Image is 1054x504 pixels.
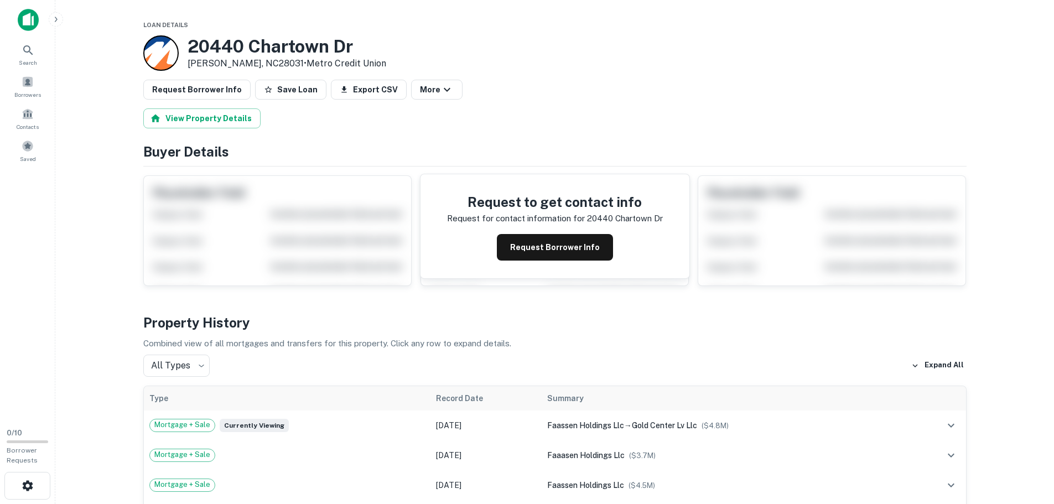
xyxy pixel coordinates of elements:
[430,411,541,440] td: [DATE]
[143,142,967,162] h4: Buyer Details
[150,419,215,430] span: Mortgage + Sale
[587,212,663,225] p: 20440 chartown dr
[629,481,655,490] span: ($ 4.5M )
[447,212,585,225] p: Request for contact information for
[942,416,960,435] button: expand row
[307,58,386,69] a: Metro Credit Union
[14,90,41,99] span: Borrowers
[497,234,613,261] button: Request Borrower Info
[143,355,210,377] div: All Types
[547,421,624,430] span: faassen holdings llc
[220,419,289,432] span: Currently viewing
[20,154,36,163] span: Saved
[143,22,188,28] span: Loan Details
[908,357,967,374] button: Expand All
[942,476,960,495] button: expand row
[3,136,52,165] a: Saved
[144,386,431,411] th: Type
[3,103,52,133] a: Contacts
[143,80,251,100] button: Request Borrower Info
[188,57,386,70] p: [PERSON_NAME], NC28031 •
[702,422,729,430] span: ($ 4.8M )
[3,71,52,101] a: Borrowers
[188,36,386,57] h3: 20440 Chartown Dr
[143,108,261,128] button: View Property Details
[430,470,541,500] td: [DATE]
[629,451,656,460] span: ($ 3.7M )
[7,429,22,437] span: 0 / 10
[430,440,541,470] td: [DATE]
[430,386,541,411] th: Record Date
[547,419,904,432] div: →
[143,313,967,332] h4: Property History
[632,421,697,430] span: gold center lv llc
[255,80,326,100] button: Save Loan
[7,446,38,464] span: Borrower Requests
[547,451,625,460] span: faaasen holdings llc
[411,80,463,100] button: More
[150,479,215,490] span: Mortgage + Sale
[143,337,967,350] p: Combined view of all mortgages and transfers for this property. Click any row to expand details.
[17,122,39,131] span: Contacts
[999,415,1054,469] iframe: Chat Widget
[3,39,52,69] a: Search
[19,58,37,67] span: Search
[542,386,909,411] th: Summary
[942,446,960,465] button: expand row
[447,192,663,212] h4: Request to get contact info
[331,80,407,100] button: Export CSV
[18,9,39,31] img: capitalize-icon.png
[547,481,624,490] span: faassen holdings llc
[150,449,215,460] span: Mortgage + Sale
